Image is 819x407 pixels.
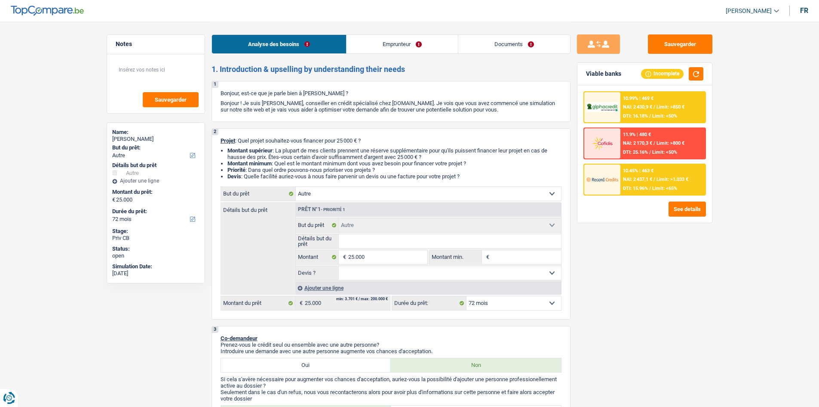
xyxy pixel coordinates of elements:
[221,187,296,201] label: But du prêt
[112,252,199,259] div: open
[221,342,561,348] p: Prenez-vous le crédit seul ou ensemble avec une autre personne?
[649,149,651,155] span: /
[586,135,618,151] img: Cofidis
[726,7,772,15] span: [PERSON_NAME]
[221,137,235,144] span: Projet
[112,245,199,252] div: Status:
[212,129,218,135] div: 2
[623,168,653,174] div: 10.45% | 463 €
[653,177,655,182] span: /
[339,250,348,264] span: €
[221,358,391,372] label: Oui
[623,96,653,101] div: 10.99% | 469 €
[212,81,218,88] div: 1
[482,250,491,264] span: €
[296,207,347,212] div: Prêt n°1
[586,103,618,112] img: AlphaCredit
[112,196,115,203] span: €
[623,104,652,110] span: NAI: 2 430,9 €
[653,140,655,146] span: /
[227,173,561,180] li: : Quelle facilité auriez-vous à nous faire parvenir un devis ou une facture pour votre projet ?
[656,104,684,110] span: Limit: >850 €
[112,136,199,143] div: [PERSON_NAME]
[295,282,561,294] div: Ajouter une ligne
[112,129,199,136] div: Name:
[227,147,273,154] strong: Montant supérieur
[656,140,684,146] span: Limit: >800 €
[112,208,198,215] label: Durée du prêt:
[586,171,618,187] img: Record Credits
[221,348,561,354] p: Introduire une demande avec une autre personne augmente vos chances d'acceptation.
[112,270,199,277] div: [DATE]
[392,296,466,310] label: Durée du prêt:
[221,335,258,342] span: Co-demandeur
[669,202,706,217] button: See details
[623,113,648,119] span: DTI: 16.18%
[653,104,655,110] span: /
[623,132,651,137] div: 11.9% | 480 €
[641,69,684,78] div: Incomplete
[112,263,199,270] div: Simulation Date:
[429,250,482,264] label: Montant min.
[227,167,561,173] li: : Dans quel ordre pouvons-nous prioriser vos projets ?
[221,90,561,96] p: Bonjour, est-ce que je parle bien à [PERSON_NAME] ?
[347,35,458,53] a: Emprunteur
[11,6,84,16] img: TopCompare Logo
[112,228,199,235] div: Stage:
[649,113,651,119] span: /
[112,178,199,184] div: Ajouter une ligne
[800,6,808,15] div: fr
[116,40,196,48] h5: Notes
[391,358,561,372] label: Non
[221,100,561,113] p: Bonjour ! Je suis [PERSON_NAME], conseiller en crédit spécialisé chez [DOMAIN_NAME]. Je vois que ...
[296,250,339,264] label: Montant
[296,218,339,232] label: But du prêt
[227,147,561,160] li: : La plupart de mes clients prennent une réserve supplémentaire pour qu'ils puissent financer leu...
[227,167,245,173] strong: Priorité
[227,160,272,167] strong: Montant minimum
[623,177,652,182] span: NAI: 2 437,1 €
[155,97,187,103] span: Sauvegarder
[296,266,339,280] label: Devis ?
[586,70,621,78] div: Viable banks
[112,235,199,242] div: Priv CB
[227,173,241,180] span: Devis
[221,376,561,389] p: Si cela s'avère nécessaire pour augmenter vos chances d'acceptation, auriez-vous la possibilité d...
[212,35,346,53] a: Analyse des besoins
[321,207,345,212] span: - Priorité 1
[295,296,305,310] span: €
[112,162,199,169] div: Détails but du prêt
[143,92,199,107] button: Sauvegarder
[623,149,648,155] span: DTI: 25.16%
[649,186,651,191] span: /
[212,326,218,333] div: 3
[336,297,388,301] div: min: 3.701 € / max: 200.000 €
[112,144,198,151] label: But du prêt:
[623,140,652,146] span: NAI: 2 170,3 €
[112,189,198,196] label: Montant du prêt:
[652,113,677,119] span: Limit: <50%
[296,234,339,248] label: Détails but du prêt
[656,177,688,182] span: Limit: >1.033 €
[652,186,677,191] span: Limit: <65%
[221,203,295,213] label: Détails but du prêt
[719,4,779,18] a: [PERSON_NAME]
[221,389,561,402] p: Seulement dans le cas d'un refus, nous vous recontacterons alors pour avoir plus d'informations s...
[458,35,570,53] a: Documents
[212,65,571,74] h2: 1. Introduction & upselling by understanding their needs
[623,186,648,191] span: DTI: 15.96%
[221,137,561,144] p: : Quel projet souhaitez-vous financer pour 25 000 € ?
[227,160,561,167] li: : Quel est le montant minimum dont vous avez besoin pour financer votre projet ?
[648,34,712,54] button: Sauvegarder
[221,296,295,310] label: Montant du prêt
[652,149,677,155] span: Limit: <50%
